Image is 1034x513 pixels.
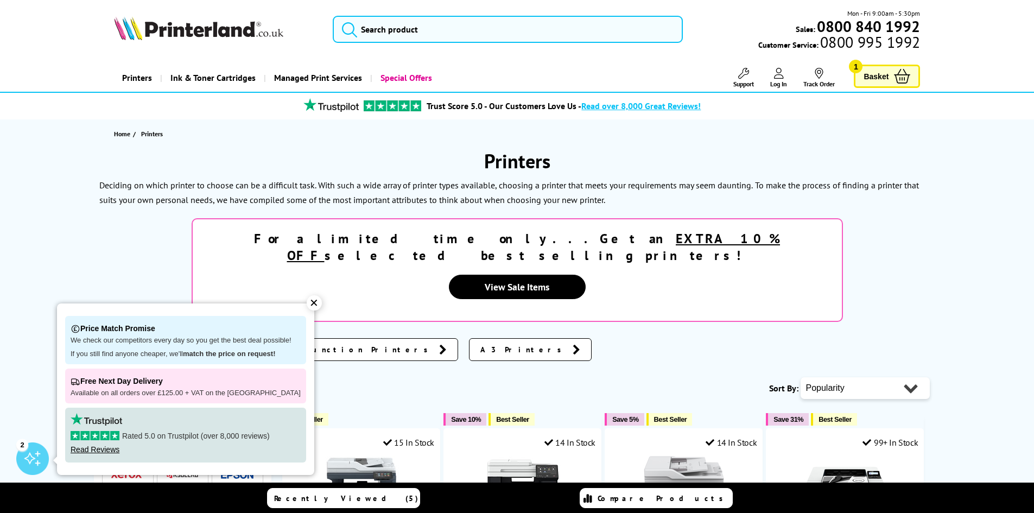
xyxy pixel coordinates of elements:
[769,383,798,394] span: Sort By:
[267,488,420,508] a: Recently Viewed (5)
[263,344,434,355] span: Multifunction Printers
[170,64,256,92] span: Ink & Toner Cartridges
[605,413,644,426] button: Save 5%
[770,80,787,88] span: Log In
[370,64,440,92] a: Special Offers
[646,413,693,426] button: Best Seller
[274,493,418,503] span: Recently Viewed (5)
[16,439,28,451] div: 2
[847,8,920,18] span: Mon - Fri 9:00am - 5:30pm
[252,338,458,361] a: Multifunction Printers
[480,344,567,355] span: A3 Printers
[544,437,595,448] div: 14 In Stock
[264,64,370,92] a: Managed Print Services
[811,413,857,426] button: Best Seller
[99,180,753,191] p: Deciding on which printer to choose can be a difficult task. With such a wide array of printer ty...
[733,80,754,88] span: Support
[383,437,434,448] div: 15 In Stock
[71,336,301,345] p: We check our competitors every day so you get the best deal possible!
[71,445,119,454] a: Read Reviews
[449,275,586,299] a: View Sale Items
[114,16,320,42] a: Printerland Logo
[758,37,920,50] span: Customer Service:
[307,295,322,311] div: ✕
[290,415,323,423] span: Best Seller
[854,65,920,88] a: Basket 1
[864,69,889,84] span: Basket
[766,413,809,426] button: Save 31%
[581,100,701,111] span: Read over 8,000 Great Reviews!
[469,338,592,361] a: A3 Printers
[114,128,133,140] a: Home
[770,68,787,88] a: Log In
[114,64,160,92] a: Printers
[654,415,687,423] span: Best Seller
[598,493,729,503] span: Compare Products
[94,148,941,174] h1: Printers
[99,180,919,205] p: To make the process of finding a printer that suits your own personal needs, we have compiled som...
[71,374,301,389] p: Free Next Day Delivery
[733,68,754,88] a: Support
[71,321,301,336] p: Price Match Promise
[254,230,780,264] strong: For a limited time only...Get an selected best selling printers!
[496,415,529,423] span: Best Seller
[71,413,122,426] img: trustpilot rating
[71,389,301,398] p: Available on all orders over £125.00 + VAT on the [GEOGRAPHIC_DATA]
[71,350,301,359] p: If you still find anyone cheaper, we'll
[580,488,733,508] a: Compare Products
[819,415,852,423] span: Best Seller
[71,431,119,440] img: stars-5.svg
[299,98,364,112] img: trustpilot rating
[849,60,862,73] span: 1
[443,413,486,426] button: Save 10%
[796,24,815,34] span: Sales:
[803,68,835,88] a: Track Order
[706,437,757,448] div: 14 In Stock
[489,413,535,426] button: Best Seller
[815,21,920,31] a: 0800 840 1992
[817,16,920,36] b: 0800 840 1992
[183,350,275,358] strong: match the price on request!
[364,100,421,111] img: trustpilot rating
[427,100,701,111] a: Trust Score 5.0 - Our Customers Love Us -Read over 8,000 Great Reviews!
[333,16,683,43] input: Search product
[71,431,301,441] p: Rated 5.0 on Trustpilot (over 8,000 reviews)
[141,130,163,138] span: Printers
[160,64,264,92] a: Ink & Toner Cartridges
[114,16,283,40] img: Printerland Logo
[773,415,803,423] span: Save 31%
[451,415,481,423] span: Save 10%
[819,37,920,47] span: 0800 995 1992
[862,437,918,448] div: 99+ In Stock
[287,230,781,264] u: EXTRA 10% OFF
[612,415,638,423] span: Save 5%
